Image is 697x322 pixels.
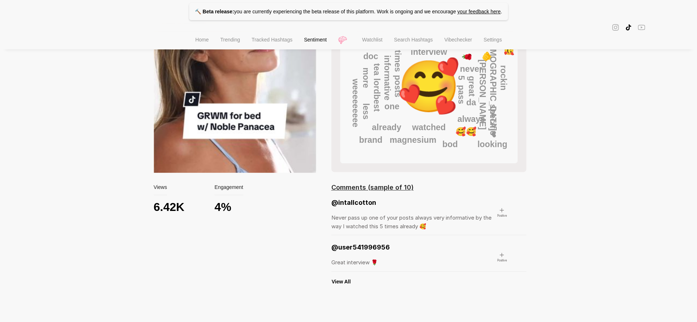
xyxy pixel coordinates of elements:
text: [PERSON_NAME] [478,59,487,130]
span: instagram [612,23,619,31]
text: da [466,98,476,107]
text: less [361,103,371,119]
text: posts [393,75,402,97]
text: bod [442,140,458,149]
span: Great interview 🌹 [331,259,378,266]
text: always [457,114,485,124]
text: doc [363,52,378,61]
span: plus [499,208,504,213]
text: magnesium [389,135,436,145]
span: View All [332,278,351,286]
text: 🌹 [461,52,471,62]
text: more [361,67,371,88]
div: 6.42K [154,199,215,215]
text: 🥰 [397,57,461,116]
text: weeeeeeeee [350,78,360,127]
text: looking [477,140,507,149]
h1: Comments (sample of 10) [331,184,526,191]
text: interview [410,47,447,57]
text: brand [359,135,382,145]
a: your feedback here [457,9,501,14]
text: lord [372,78,381,94]
text: 🫵 [482,51,492,61]
text: 🥰🥰 [455,127,476,137]
text: best [372,94,381,111]
span: Positive [497,213,506,218]
span: Home [195,37,209,43]
text: rockin [498,65,508,91]
text: watched [411,123,445,132]
text: 5 [456,75,466,80]
text: never [460,64,482,73]
span: youtube [638,23,645,31]
span: plus [499,252,504,257]
text: pass [456,85,466,104]
span: Never pass up one of your posts always very informative by the way I watched this 5 times already 🥰 [331,214,492,230]
span: Watchlist [362,37,382,43]
span: Search Hashtags [394,37,432,43]
text: informative [382,55,392,100]
strong: 🔨 Beta release: [195,9,234,14]
div: 4 % [214,199,275,215]
span: Tracked Hashtags [252,37,292,43]
span: Settings [484,37,502,43]
button: View All [331,276,351,287]
text: times [393,50,402,72]
text: specific [488,104,497,136]
div: Engagement [214,184,243,195]
span: @user541996956 [331,242,390,252]
text: one [384,102,399,111]
span: Sentiment [304,37,327,43]
p: you are currently experiencing the beta release of this platform. Work is ongoing and we encourage . [189,3,507,20]
text: tea [372,63,381,76]
text: [DEMOGRAPHIC_DATA]❤ [488,35,497,138]
div: Views [154,184,167,195]
span: Positive [497,258,506,263]
span: Vibechecker [444,37,472,43]
span: Trending [220,37,240,43]
span: @intallcotton [331,198,376,208]
text: already [372,123,401,132]
text: great [467,76,476,96]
